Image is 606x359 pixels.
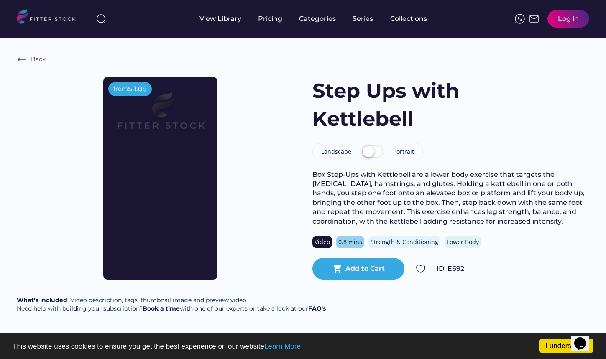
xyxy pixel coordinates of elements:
a: FAQ's [308,305,326,312]
div: : Video description, tags, thumbnail image and preview video. Need help with building your subscr... [17,296,326,313]
div: Portrait [393,148,414,156]
img: Frame%20%286%29.svg [17,54,27,64]
button: shopping_cart [332,264,343,274]
img: Frame%2079%20%281%29.svg [102,77,219,155]
div: from [113,85,128,93]
div: ID: E692 [437,264,589,273]
div: Pricing [258,14,282,23]
a: Learn More [264,342,301,350]
div: View Library [199,14,241,23]
div: Categories [299,14,336,23]
img: LOGO.svg [17,9,83,26]
p: This website uses cookies to ensure you get the best experience on our website [13,343,593,350]
strong: What’s included [17,296,67,304]
div: Collections [390,14,427,23]
a: I understand! [539,339,593,353]
div: Box Step-Ups with Kettlebell are a lower body exercise that targets the [MEDICAL_DATA], hamstring... [312,170,589,226]
div: Lower Body [447,238,479,246]
iframe: chat widget [571,326,598,351]
div: fvck [299,4,310,13]
div: Add to Cart [345,264,385,273]
div: Strength & Conditioning [371,238,438,246]
img: search-normal%203.svg [96,14,106,24]
div: Back [31,55,46,64]
div: 0.8 mins [338,238,362,246]
div: Landscape [321,148,351,156]
img: Group%201000002324.svg [416,264,426,274]
div: Video [315,238,330,246]
a: Book a time [143,305,180,312]
h1: Step Ups with Kettlebell [312,77,520,133]
img: meteor-icons_whatsapp%20%281%29.svg [515,14,525,24]
div: Log in [558,14,579,23]
img: Frame%2051.svg [529,14,539,24]
div: $ 1.09 [128,84,147,94]
div: Series [353,14,373,23]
